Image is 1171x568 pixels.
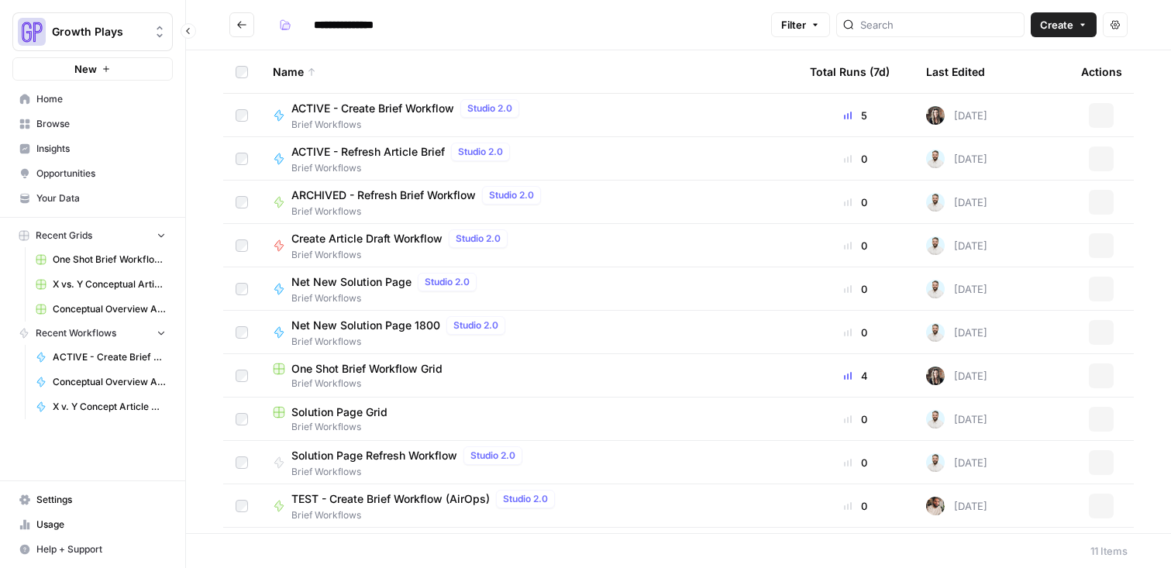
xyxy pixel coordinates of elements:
[458,145,503,159] span: Studio 2.0
[810,50,890,93] div: Total Runs (7d)
[36,191,166,205] span: Your Data
[12,161,173,186] a: Opportunities
[810,411,901,427] div: 0
[29,345,173,370] a: ACTIVE - Create Brief Workflow
[503,492,548,506] span: Studio 2.0
[273,229,785,262] a: Create Article Draft WorkflowStudio 2.0Brief Workflows
[12,512,173,537] a: Usage
[12,186,173,211] a: Your Data
[926,280,987,298] div: [DATE]
[36,542,166,556] span: Help + Support
[36,92,166,106] span: Home
[926,106,945,125] img: hdvq4edqhod41033j3abmrftx7xs
[273,316,785,349] a: Net New Solution Page 1800Studio 2.0Brief Workflows
[52,24,146,40] span: Growth Plays
[291,335,511,349] span: Brief Workflows
[926,453,945,472] img: odyn83o5p1wan4k8cy2vh2ud1j9q
[29,272,173,297] a: X vs. Y Conceptual Articles
[470,449,515,463] span: Studio 2.0
[291,508,561,522] span: Brief Workflows
[291,291,483,305] span: Brief Workflows
[229,12,254,37] button: Go back
[29,394,173,419] a: X v. Y Concept Article Generator
[273,273,785,305] a: Net New Solution PageStudio 2.0Brief Workflows
[291,404,387,420] span: Solution Page Grid
[810,108,901,123] div: 5
[425,275,470,289] span: Studio 2.0
[291,318,440,333] span: Net New Solution Page 1800
[12,87,173,112] a: Home
[926,280,945,298] img: odyn83o5p1wan4k8cy2vh2ud1j9q
[74,61,97,77] span: New
[29,370,173,394] a: Conceptual Overview Article Generator
[273,99,785,132] a: ACTIVE - Create Brief WorkflowStudio 2.0Brief Workflows
[291,361,443,377] span: One Shot Brief Workflow Grid
[291,231,443,246] span: Create Article Draft Workflow
[12,136,173,161] a: Insights
[489,188,534,202] span: Studio 2.0
[926,150,945,168] img: odyn83o5p1wan4k8cy2vh2ud1j9q
[12,112,173,136] a: Browse
[273,361,785,391] a: One Shot Brief Workflow GridBrief Workflows
[36,493,166,507] span: Settings
[926,236,945,255] img: odyn83o5p1wan4k8cy2vh2ud1j9q
[926,50,985,93] div: Last Edited
[456,232,501,246] span: Studio 2.0
[926,410,945,429] img: odyn83o5p1wan4k8cy2vh2ud1j9q
[291,274,412,290] span: Net New Solution Page
[860,17,1018,33] input: Search
[781,17,806,33] span: Filter
[926,323,945,342] img: odyn83o5p1wan4k8cy2vh2ud1j9q
[926,236,987,255] div: [DATE]
[926,367,945,385] img: hdvq4edqhod41033j3abmrftx7xs
[291,248,514,262] span: Brief Workflows
[291,101,454,116] span: ACTIVE - Create Brief Workflow
[810,368,901,384] div: 4
[1081,50,1122,93] div: Actions
[453,318,498,332] span: Studio 2.0
[273,404,785,434] a: Solution Page GridBrief Workflows
[29,297,173,322] a: Conceptual Overview Article Grid
[810,455,901,470] div: 0
[53,400,166,414] span: X v. Y Concept Article Generator
[926,106,987,125] div: [DATE]
[926,367,987,385] div: [DATE]
[771,12,830,37] button: Filter
[273,186,785,219] a: ARCHIVED - Refresh Brief WorkflowStudio 2.0Brief Workflows
[12,57,173,81] button: New
[36,518,166,532] span: Usage
[36,167,166,181] span: Opportunities
[18,18,46,46] img: Growth Plays Logo
[810,325,901,340] div: 0
[36,117,166,131] span: Browse
[291,118,525,132] span: Brief Workflows
[926,150,987,168] div: [DATE]
[291,448,457,463] span: Solution Page Refresh Workflow
[810,194,901,210] div: 0
[12,322,173,345] button: Recent Workflows
[291,491,490,507] span: TEST - Create Brief Workflow (AirOps)
[926,193,945,212] img: odyn83o5p1wan4k8cy2vh2ud1j9q
[36,326,116,340] span: Recent Workflows
[12,537,173,562] button: Help + Support
[53,375,166,389] span: Conceptual Overview Article Generator
[53,277,166,291] span: X vs. Y Conceptual Articles
[926,497,987,515] div: [DATE]
[12,12,173,51] button: Workspace: Growth Plays
[1090,543,1128,559] div: 11 Items
[273,143,785,175] a: ACTIVE - Refresh Article BriefStudio 2.0Brief Workflows
[926,323,987,342] div: [DATE]
[810,238,901,253] div: 0
[53,302,166,316] span: Conceptual Overview Article Grid
[810,151,901,167] div: 0
[273,377,785,391] span: Brief Workflows
[926,193,987,212] div: [DATE]
[291,465,529,479] span: Brief Workflows
[291,161,516,175] span: Brief Workflows
[810,281,901,297] div: 0
[926,453,987,472] div: [DATE]
[810,498,901,514] div: 0
[36,229,92,243] span: Recent Grids
[273,446,785,479] a: Solution Page Refresh WorkflowStudio 2.0Brief Workflows
[1031,12,1097,37] button: Create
